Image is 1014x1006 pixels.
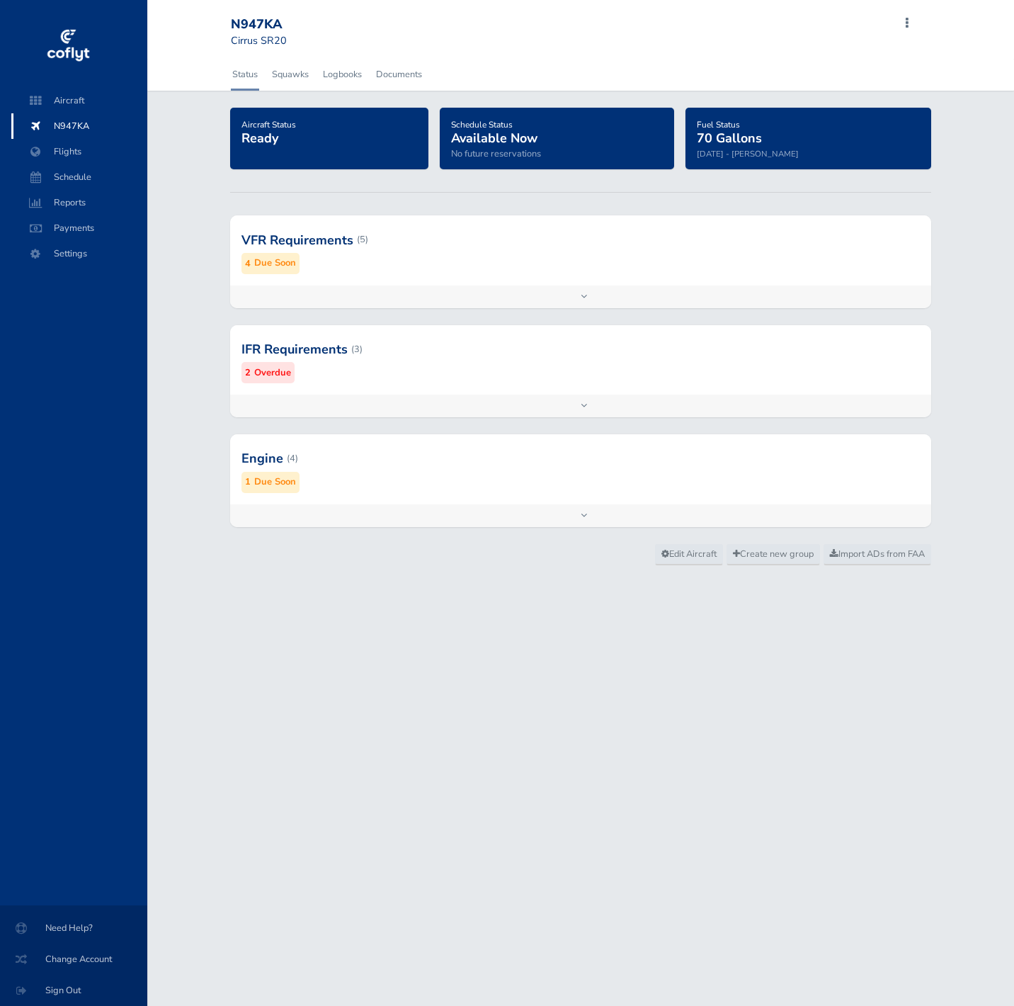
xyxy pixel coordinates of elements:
[231,59,259,90] a: Status
[25,113,133,139] span: N947KA
[241,119,296,130] span: Aircraft Status
[17,978,130,1003] span: Sign Out
[451,115,537,147] a: Schedule StatusAvailable Now
[25,190,133,215] span: Reports
[697,130,762,147] span: 70 Gallons
[727,544,820,565] a: Create new group
[270,59,310,90] a: Squawks
[254,475,296,490] small: Due Soon
[655,544,723,565] a: Edit Aircraft
[231,17,333,33] div: N947KA
[451,147,541,160] span: No future reservations
[25,139,133,164] span: Flights
[451,119,513,130] span: Schedule Status
[17,915,130,941] span: Need Help?
[451,130,537,147] span: Available Now
[375,59,423,90] a: Documents
[830,548,925,560] span: Import ADs from FAA
[25,164,133,190] span: Schedule
[254,366,291,380] small: Overdue
[231,33,287,47] small: Cirrus SR20
[733,548,814,560] span: Create new group
[45,25,91,67] img: coflyt logo
[25,88,133,113] span: Aircraft
[697,148,799,159] small: [DATE] - [PERSON_NAME]
[661,548,717,560] span: Edit Aircraft
[25,215,133,241] span: Payments
[697,119,740,130] span: Fuel Status
[25,241,133,266] span: Settings
[321,59,363,90] a: Logbooks
[824,544,931,565] a: Import ADs from FAA
[254,256,296,271] small: Due Soon
[241,130,278,147] span: Ready
[17,946,130,972] span: Change Account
